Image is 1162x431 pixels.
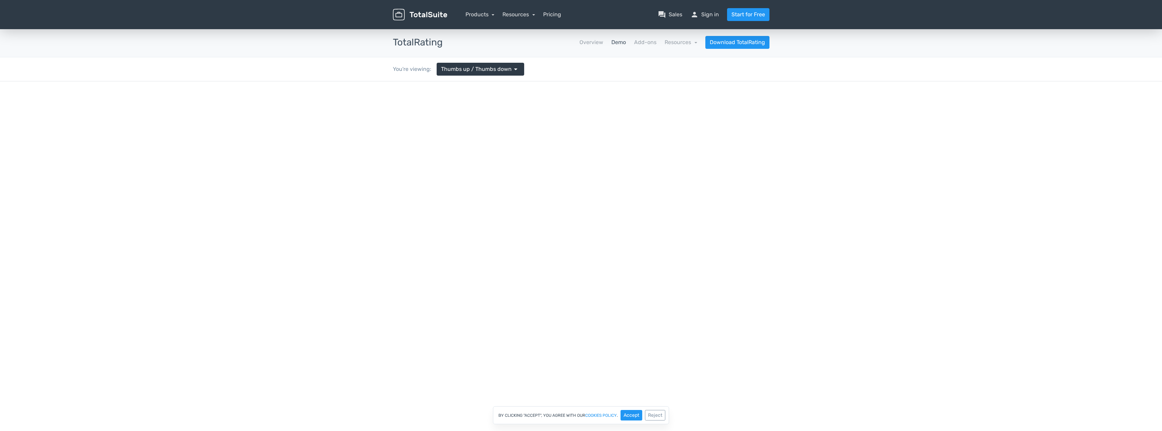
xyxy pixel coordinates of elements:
[727,8,769,21] a: Start for Free
[393,9,447,21] img: TotalSuite for WordPress
[645,410,665,420] button: Reject
[658,11,666,19] span: question_answer
[585,413,617,417] a: cookies policy
[690,11,699,19] span: person
[465,11,495,18] a: Products
[690,11,719,19] a: personSign in
[437,63,524,76] a: Thumbs up / Thumbs down arrow_drop_down
[502,11,535,18] a: Resources
[393,37,443,48] h3: TotalRating
[543,11,561,19] a: Pricing
[705,36,769,49] a: Download TotalRating
[441,65,512,73] span: Thumbs up / Thumbs down
[658,11,682,19] a: question_answerSales
[611,38,626,46] a: Demo
[665,39,697,45] a: Resources
[621,410,642,420] button: Accept
[493,406,669,424] div: By clicking "Accept", you agree with our .
[393,65,437,73] div: You're viewing:
[634,38,656,46] a: Add-ons
[579,38,603,46] a: Overview
[512,65,520,73] span: arrow_drop_down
